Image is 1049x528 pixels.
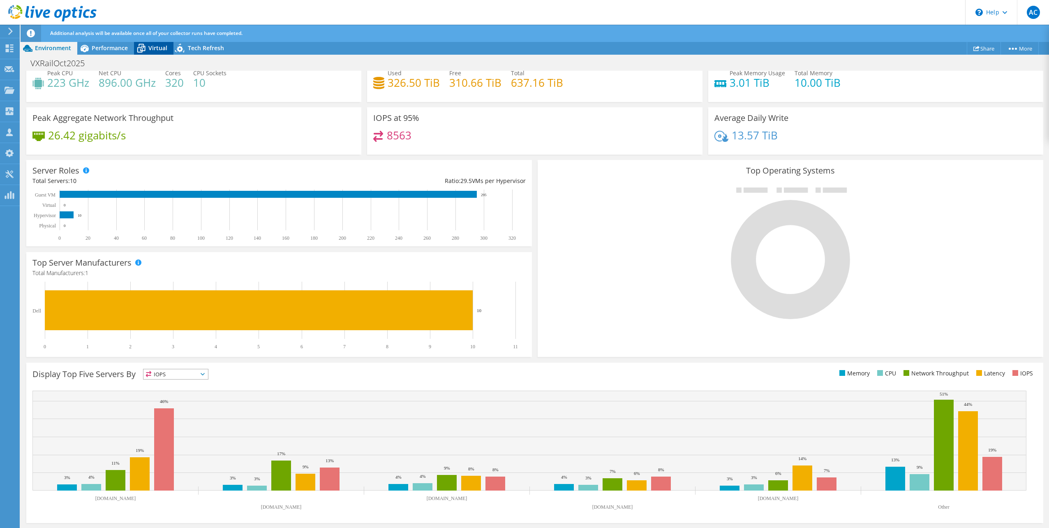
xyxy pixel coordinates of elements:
[39,223,56,229] text: Physical
[142,235,147,241] text: 60
[70,177,76,185] span: 10
[47,78,89,87] h4: 223 GHz
[193,78,226,87] h4: 10
[444,465,450,470] text: 9%
[114,235,119,241] text: 40
[610,469,616,474] text: 7%
[1010,369,1033,378] li: IOPS
[449,78,501,87] h4: 310.66 TiB
[32,308,41,314] text: Dell
[99,69,121,77] span: Net CPU
[468,466,474,471] text: 8%
[1027,6,1040,19] span: AC
[92,44,128,52] span: Performance
[429,344,431,350] text: 9
[511,69,524,77] span: Total
[282,235,289,241] text: 160
[730,69,785,77] span: Peak Memory Usage
[78,213,82,218] text: 10
[798,456,806,461] text: 14%
[165,78,184,87] h4: 320
[188,44,224,52] span: Tech Refresh
[901,369,969,378] li: Network Throughput
[477,308,482,313] text: 10
[85,235,90,241] text: 20
[32,269,526,278] h4: Total Manufacturers:
[917,465,923,470] text: 9%
[310,235,318,241] text: 180
[254,235,261,241] text: 140
[64,475,70,480] text: 3%
[511,78,563,87] h4: 637.16 TiB
[35,192,55,198] text: Guest VM
[423,235,431,241] text: 260
[343,344,346,350] text: 7
[230,475,236,480] text: 3%
[388,78,440,87] h4: 326.50 TiB
[386,344,388,350] text: 8
[143,369,208,379] span: IOPS
[44,344,46,350] text: 0
[32,113,173,123] h3: Peak Aggregate Network Throughput
[974,369,1005,378] li: Latency
[277,451,285,456] text: 17%
[775,471,781,476] text: 6%
[226,235,233,241] text: 120
[42,202,56,208] text: Virtual
[967,42,1001,55] a: Share
[513,344,518,350] text: 11
[427,496,467,501] text: [DOMAIN_NAME]
[129,344,132,350] text: 2
[1000,42,1039,55] a: More
[34,213,56,218] text: Hypervisor
[58,235,61,241] text: 0
[367,235,374,241] text: 220
[32,258,132,267] h3: Top Server Manufacturers
[481,193,487,197] text: 295
[837,369,870,378] li: Memory
[48,131,126,140] h4: 26.42 gigabits/s
[561,475,567,479] text: 4%
[727,476,733,481] text: 3%
[165,69,181,77] span: Cores
[460,177,472,185] span: 29.5
[730,78,785,87] h4: 3.01 TiB
[544,166,1037,175] h3: Top Operating Systems
[136,448,144,453] text: 19%
[940,391,948,396] text: 51%
[480,235,488,241] text: 300
[395,475,402,479] text: 4%
[99,78,156,87] h4: 896.00 GHz
[824,468,830,473] text: 7%
[658,467,664,472] text: 8%
[85,269,88,277] span: 1
[470,344,475,350] text: 10
[32,166,79,175] h3: Server Roles
[964,402,972,407] text: 44%
[27,59,97,68] h1: VXRailOct2025
[634,471,640,476] text: 6%
[50,30,243,37] span: Additional analysis will be available once all of your collector runs have completed.
[339,235,346,241] text: 200
[86,344,89,350] text: 1
[988,447,996,452] text: 19%
[261,504,302,510] text: [DOMAIN_NAME]
[88,475,95,479] text: 4%
[373,113,419,123] h3: IOPS at 95%
[795,78,841,87] h4: 10.00 TiB
[64,203,66,207] text: 0
[160,399,168,404] text: 46%
[257,344,260,350] text: 5
[795,69,832,77] span: Total Memory
[714,113,788,123] h3: Average Daily Write
[32,176,279,185] div: Total Servers:
[875,369,896,378] li: CPU
[300,344,303,350] text: 6
[303,464,309,469] text: 9%
[395,235,402,241] text: 240
[751,475,757,480] text: 3%
[449,69,461,77] span: Free
[452,235,459,241] text: 280
[148,44,167,52] span: Virtual
[215,344,217,350] text: 4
